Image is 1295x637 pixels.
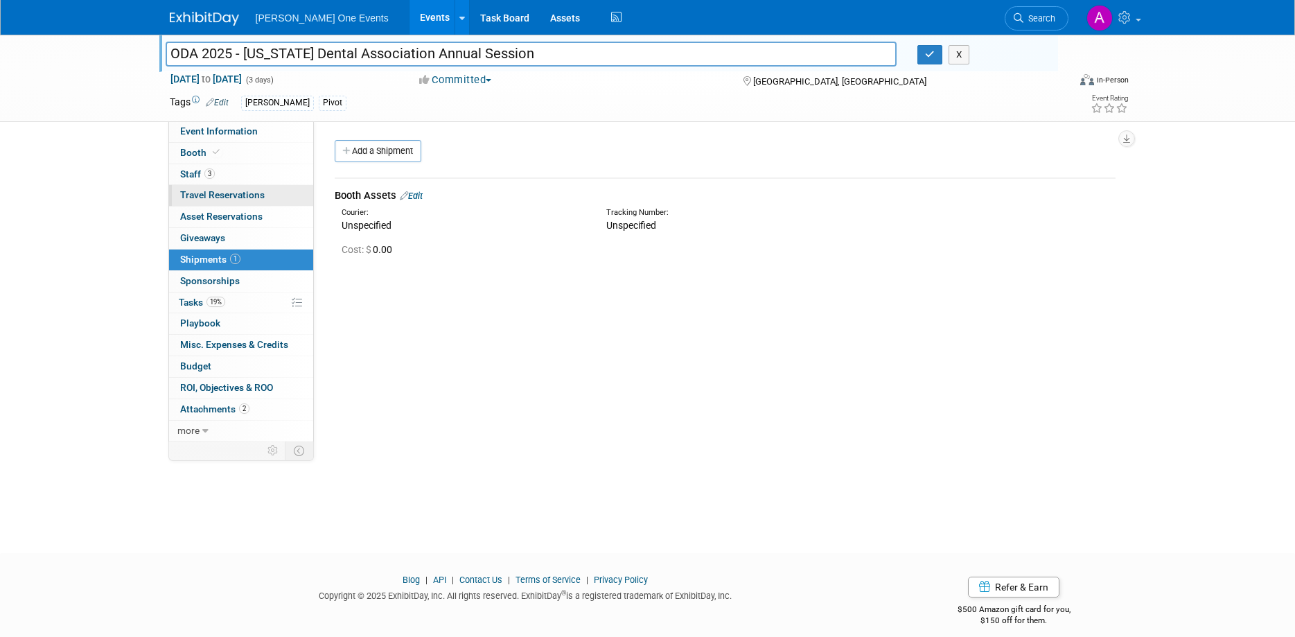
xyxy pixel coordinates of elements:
button: Committed [414,73,497,87]
a: Attachments2 [169,399,313,420]
div: Event Format [987,72,1129,93]
a: Asset Reservations [169,207,313,227]
i: Booth reservation complete [213,148,220,156]
a: Edit [206,98,229,107]
div: Unspecified [342,218,585,232]
a: Terms of Service [516,575,581,585]
a: Blog [403,575,420,585]
a: Contact Us [459,575,502,585]
span: 3 [204,168,215,179]
a: Misc. Expenses & Credits [169,335,313,356]
div: Event Rating [1091,95,1128,102]
span: Giveaways [180,232,225,243]
a: Search [1005,6,1068,30]
a: Privacy Policy [594,575,648,585]
div: Pivot [319,96,346,110]
span: | [422,575,431,585]
img: ExhibitDay [170,12,239,26]
span: Staff [180,168,215,180]
a: Staff3 [169,164,313,185]
td: Toggle Event Tabs [285,442,313,460]
span: | [504,575,513,585]
button: X [949,45,970,64]
span: Playbook [180,317,220,329]
div: $150 off for them. [902,615,1126,627]
span: 2 [239,403,249,414]
span: Budget [180,360,211,372]
span: ROI, Objectives & ROO [180,382,273,393]
span: [DATE] [DATE] [170,73,243,85]
span: [GEOGRAPHIC_DATA], [GEOGRAPHIC_DATA] [753,76,926,87]
a: Booth [169,143,313,164]
div: Tracking Number: [606,207,917,218]
div: $500 Amazon gift card for you, [902,595,1126,627]
span: Misc. Expenses & Credits [180,339,288,350]
span: more [177,425,200,436]
span: 0.00 [342,244,398,255]
span: Cost: $ [342,244,373,255]
span: Travel Reservations [180,189,265,200]
span: 19% [206,297,225,307]
span: Attachments [180,403,249,415]
td: Personalize Event Tab Strip [261,442,285,460]
a: Budget [169,356,313,377]
a: Edit [400,191,423,201]
img: Format-Inperson.png [1080,74,1094,85]
a: Giveaways [169,228,313,249]
div: Booth Assets [335,189,1116,203]
span: Unspecified [606,220,656,231]
img: Amanda Bartschi [1086,5,1113,31]
span: | [583,575,592,585]
a: Tasks19% [169,293,313,313]
span: Sponsorships [180,275,240,286]
a: API [433,575,446,585]
a: Add a Shipment [335,140,421,162]
span: Tasks [179,297,225,308]
a: ROI, Objectives & ROO [169,378,313,399]
span: Shipments [180,254,240,265]
a: Sponsorships [169,271,313,292]
div: Courier: [342,207,585,218]
span: 1 [230,254,240,264]
td: Tags [170,95,229,111]
span: to [200,73,213,85]
a: Shipments1 [169,250,313,270]
span: Event Information [180,125,258,137]
span: Asset Reservations [180,211,263,222]
span: [PERSON_NAME] One Events [256,12,389,24]
span: (3 days) [245,76,274,85]
span: Search [1023,13,1055,24]
a: Playbook [169,313,313,334]
a: Refer & Earn [968,577,1059,597]
a: Event Information [169,121,313,142]
sup: ® [561,589,566,597]
span: | [448,575,457,585]
div: Copyright © 2025 ExhibitDay, Inc. All rights reserved. ExhibitDay is a registered trademark of Ex... [170,586,882,602]
a: Travel Reservations [169,185,313,206]
div: [PERSON_NAME] [241,96,314,110]
div: In-Person [1096,75,1129,85]
a: more [169,421,313,442]
span: Booth [180,147,222,158]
